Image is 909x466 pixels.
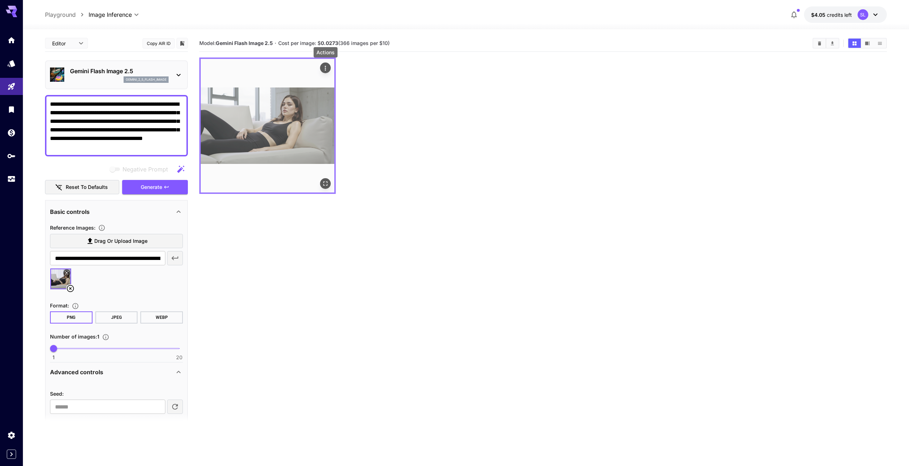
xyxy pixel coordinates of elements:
span: Model: [199,40,273,46]
div: Wallet [7,128,16,137]
button: PNG [50,311,93,324]
button: Show images in video view [861,39,874,48]
b: 0.0273 [321,40,338,46]
span: Number of images : 1 [50,334,99,340]
div: Clear ImagesDownload All [813,38,839,49]
button: Upload a reference image to guide the result. This is needed for Image-to-Image or Inpainting. Su... [95,224,108,231]
button: JPEG [95,311,138,324]
button: Generate [122,180,188,195]
div: Home [7,36,16,45]
div: Basic controls [50,203,183,220]
div: Library [7,105,16,114]
div: Advanced controls [50,364,183,381]
div: Usage [7,175,16,184]
button: $4.0487SL [804,6,887,23]
div: $4.0487 [811,11,852,19]
div: Open in fullscreen [320,178,331,189]
span: Editor [52,40,74,47]
span: Cost per image: $ (366 images per $10) [278,40,390,46]
div: Settings [7,431,16,440]
span: credits left [827,12,852,18]
span: Negative prompts are not compatible with the selected model. [108,165,174,174]
button: Reset to defaults [45,180,119,195]
span: Seed : [50,391,64,397]
span: Generate [141,183,162,192]
nav: breadcrumb [45,10,89,19]
button: Show images in grid view [848,39,861,48]
div: Actions [320,62,331,73]
div: Models [7,59,16,68]
span: Negative Prompt [123,165,168,174]
p: Gemini Flash Image 2.5 [70,67,169,75]
div: Advanced controls [50,381,183,414]
img: wAAAABJRU5ErkJggg== [201,59,334,192]
button: Expand sidebar [7,450,16,459]
p: Basic controls [50,207,90,216]
button: Clear Images [813,39,826,48]
b: Gemini Flash Image 2.5 [216,40,273,46]
span: 20 [176,354,183,361]
p: gemini_2_5_flash_image [126,77,166,82]
span: Format : [50,302,69,309]
button: Add to library [179,39,185,47]
div: Show images in grid viewShow images in video viewShow images in list view [848,38,887,49]
span: 1 [53,354,55,361]
div: Actions [314,47,338,57]
button: Copy AIR ID [143,38,175,49]
button: WEBP [140,311,183,324]
div: Gemini Flash Image 2.5gemini_2_5_flash_image [50,64,183,86]
button: Choose the file format for the output image. [69,302,82,310]
span: Drag or upload image [94,237,148,246]
button: Show images in list view [874,39,886,48]
p: · [275,39,276,47]
label: Drag or upload image [50,234,183,249]
button: Specify how many images to generate in a single request. Each image generation will be charged se... [99,334,112,341]
div: API Keys [7,151,16,160]
a: Playground [45,10,76,19]
div: Playground [7,82,16,91]
span: $4.05 [811,12,827,18]
p: Advanced controls [50,368,103,376]
button: Download All [826,39,839,48]
div: SL [858,9,868,20]
span: Image Inference [89,10,132,19]
span: Reference Images : [50,225,95,231]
